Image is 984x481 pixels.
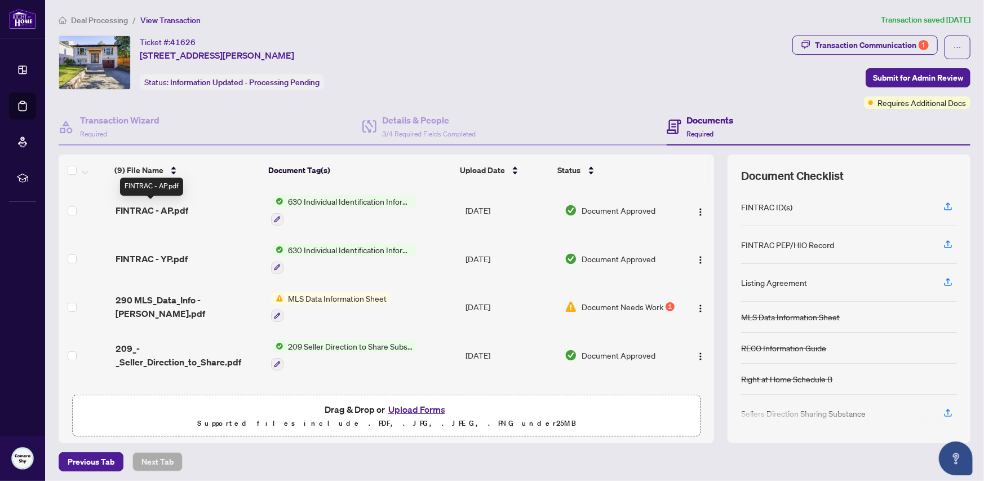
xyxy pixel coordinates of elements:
span: FINTRAC - YP.pdf [116,252,188,266]
span: Information Updated - Processing Pending [170,77,320,87]
img: IMG-W12251567_1.jpg [59,36,130,89]
div: 1 [919,40,929,50]
img: Document Status [565,253,577,265]
button: Logo [692,250,710,268]
button: Upload Forms [385,402,449,417]
span: Deal Processing [71,15,128,25]
img: Document Status [565,349,577,361]
div: Listing Agreement [741,276,807,289]
h4: Details & People [382,113,476,127]
div: Transaction Communication [815,36,929,54]
th: (9) File Name [110,155,263,186]
button: Status Icon244 Seller’s Direction re: Property/Offers [271,389,417,419]
img: Logo [696,208,705,217]
span: Upload Date [460,164,505,176]
div: RECO Information Guide [741,342,826,354]
button: Submit for Admin Review [866,68,970,87]
span: ellipsis [954,43,961,51]
span: MLS Data Information Sheet [283,292,391,305]
img: Status Icon [271,292,283,305]
img: Document Status [565,204,577,217]
img: Status Icon [271,389,283,401]
button: Status IconMLS Data Information Sheet [271,292,391,323]
td: [DATE] [461,283,560,332]
img: Status Icon [271,195,283,208]
span: Drag & Drop orUpload FormsSupported files include .PDF, .JPG, .JPEG, .PNG under25MB [73,395,700,437]
span: home [59,16,67,24]
span: 209 Seller Direction to Share Substance of Offers [283,340,417,352]
div: Sellers Direction Sharing Substance [741,407,866,420]
th: Status [553,155,672,186]
span: Document Needs Work [582,301,663,313]
img: Status Icon [271,340,283,352]
img: Logo [696,304,705,313]
button: Logo [692,346,710,364]
button: Next Tab [132,452,183,471]
span: (9) File Name [114,164,163,176]
td: [DATE] [461,186,560,235]
div: FINTRAC ID(s) [741,201,792,213]
span: Drag & Drop or [325,402,449,417]
span: Document Approved [582,204,655,217]
td: [DATE] [461,331,560,379]
img: logo [9,8,36,29]
div: Ticket #: [140,36,196,48]
span: 3/4 Required Fields Completed [382,130,476,138]
button: Previous Tab [59,452,123,471]
button: Logo [692,298,710,316]
h4: Documents [687,113,734,127]
article: Transaction saved [DATE] [881,14,970,27]
button: Status Icon209 Seller Direction to Share Substance of Offers [271,340,417,370]
div: Status: [140,74,324,90]
span: View Transaction [140,15,201,25]
button: Transaction Communication1 [792,36,938,55]
span: 630 Individual Identification Information Record [283,244,417,256]
span: 209_-_Seller_Direction_to_Share.pdf [116,342,262,369]
img: Logo [696,255,705,264]
span: Required [687,130,714,138]
h4: Transaction Wizard [80,113,159,127]
span: Required [80,130,107,138]
p: Supported files include .PDF, .JPG, .JPEG, .PNG under 25 MB [79,417,693,430]
img: Document Status [565,301,577,313]
span: Submit for Admin Review [873,69,963,87]
div: MLS Data Information Sheet [741,311,840,323]
div: 1 [666,302,675,311]
th: Upload Date [455,155,553,186]
img: Logo [696,352,705,361]
span: 290 MLS_Data_Info - [PERSON_NAME].pdf [116,293,262,320]
th: Document Tag(s) [264,155,455,186]
span: FINTRAC - AP.pdf [116,204,188,217]
button: Status Icon630 Individual Identification Information Record [271,244,417,274]
img: Profile Icon [12,448,33,469]
span: Status [558,164,581,176]
img: Status Icon [271,244,283,256]
span: 244 Seller’s Direction re: Property/Offers [283,389,417,401]
div: FINTRAC - AP.pdf [120,178,183,196]
span: Document Approved [582,253,655,265]
td: [DATE] [461,235,560,283]
span: Document Approved [582,349,655,361]
span: [STREET_ADDRESS][PERSON_NAME] [140,48,294,62]
button: Open asap [939,442,973,475]
div: Right at Home Schedule B [741,373,832,385]
button: Logo [692,201,710,219]
span: Document Checklist [741,168,844,184]
div: FINTRAC PEP/HIO Record [741,239,834,251]
span: Requires Additional Docs [877,96,966,109]
span: Previous Tab [68,453,114,471]
span: 630 Individual Identification Information Record [283,195,417,208]
button: Status Icon630 Individual Identification Information Record [271,195,417,226]
td: [DATE] [461,379,560,428]
span: 41626 [170,37,196,47]
li: / [132,14,136,27]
